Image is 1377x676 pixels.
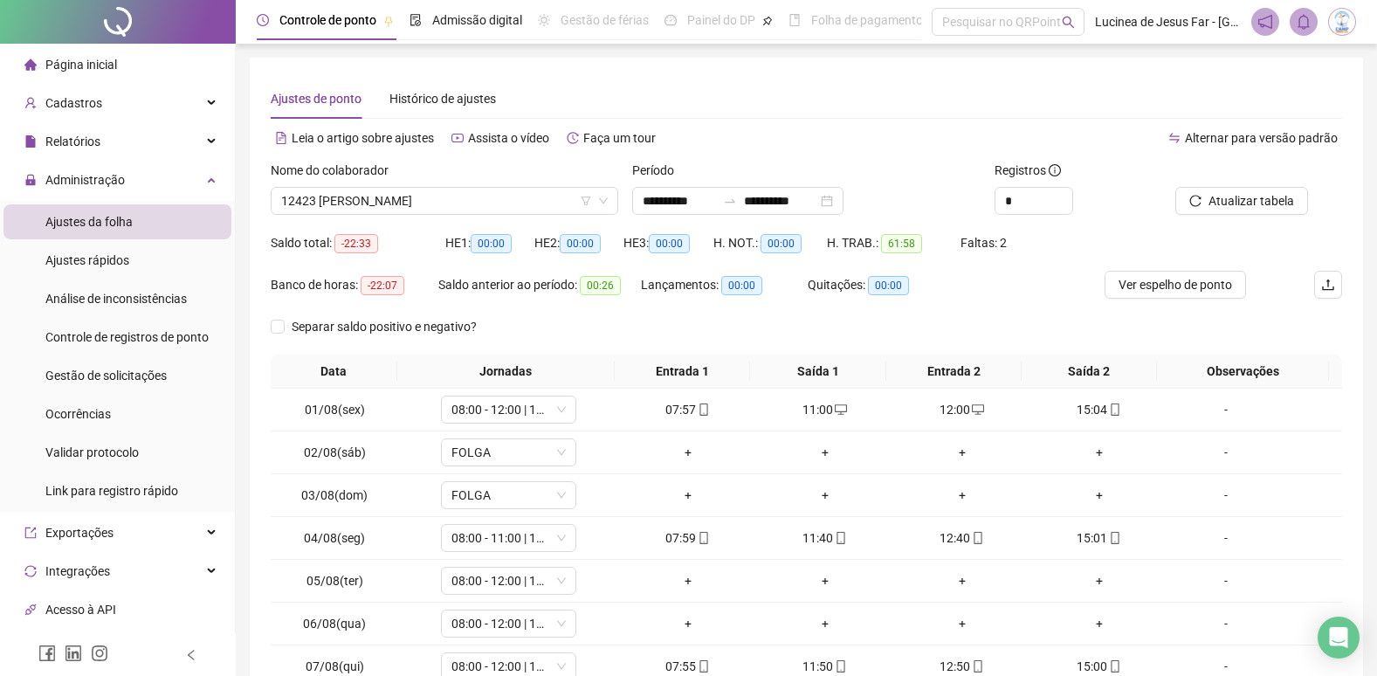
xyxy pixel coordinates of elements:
span: 08:00 - 12:00 | 13:00 - 15:00 [451,397,566,423]
th: Saída 1 [750,355,885,389]
span: down [556,404,567,415]
div: 07:57 [626,400,749,419]
span: Separar saldo positivo e negativo? [285,317,484,336]
div: + [1037,571,1160,590]
span: 03/08(dom) [301,488,368,502]
span: down [556,490,567,500]
span: desktop [833,404,847,416]
span: down [556,447,567,458]
span: Ocorrências [45,407,111,421]
div: - [1174,486,1277,505]
span: Link para registro rápido [45,484,178,498]
span: 00:00 [721,276,762,295]
button: Ver espelho de ponto [1105,271,1246,299]
div: HE 2: [534,233,623,253]
span: mobile [1107,660,1121,673]
span: Controle de ponto [279,13,376,27]
div: HE 1: [445,233,534,253]
span: Gestão de férias [561,13,649,27]
div: Open Intercom Messenger [1318,617,1360,659]
span: down [556,576,567,586]
div: H. TRAB.: [827,233,960,253]
div: + [626,486,749,505]
th: Entrada 1 [615,355,750,389]
div: - [1174,614,1277,633]
span: upload [1321,278,1335,292]
span: 12423 JULIANA OLIVEIRA DO NASCIMENTO [281,188,608,214]
span: 08:00 - 12:00 | 13:00 - 15:00 [451,610,566,637]
th: Observações [1157,355,1329,389]
span: clock-circle [257,14,269,26]
div: Lançamentos: [641,275,809,295]
span: Observações [1164,362,1322,381]
span: search [1062,16,1075,29]
span: file-done [410,14,422,26]
div: + [900,614,1023,633]
div: + [626,571,749,590]
span: Ajustes rápidos [45,253,129,267]
div: 12:00 [900,400,1023,419]
img: 83834 [1329,9,1355,35]
span: pushpin [762,16,773,26]
span: 08:00 - 12:00 | 13:00 - 15:00 [451,568,566,594]
div: 11:40 [763,528,886,548]
div: 12:50 [900,657,1023,676]
label: Período [632,161,685,180]
span: down [556,533,567,543]
span: Acesso à API [45,603,116,617]
div: + [626,614,749,633]
span: bell [1296,14,1312,30]
span: info-circle [1049,164,1061,176]
span: 05/08(ter) [306,574,363,588]
div: 07:55 [626,657,749,676]
span: FOLGA [451,439,566,466]
span: instagram [91,645,108,662]
div: + [763,571,886,590]
div: Quitações: [808,275,941,295]
div: Banco de horas: [271,275,438,295]
span: Admissão digital [432,13,522,27]
span: Ajustes da folha [45,215,133,229]
span: Ver espelho de ponto [1119,275,1232,294]
div: + [763,614,886,633]
span: Faça um tour [583,131,656,145]
div: 07:59 [626,528,749,548]
div: + [763,443,886,462]
div: + [900,443,1023,462]
span: linkedin [65,645,82,662]
span: 00:00 [560,234,601,253]
span: Alternar para versão padrão [1185,131,1338,145]
span: filter [581,196,591,206]
div: 15:00 [1037,657,1160,676]
span: Integrações [45,564,110,578]
span: mobile [1107,532,1121,544]
div: H. NOT.: [713,233,827,253]
th: Entrada 2 [886,355,1022,389]
span: 00:00 [649,234,690,253]
span: notification [1257,14,1273,30]
button: Atualizar tabela [1175,187,1308,215]
span: 61:58 [881,234,922,253]
span: to [723,194,737,208]
div: - [1174,400,1277,419]
span: -22:33 [334,234,378,253]
span: Controle de registros de ponto [45,330,209,344]
span: 00:00 [471,234,512,253]
span: 00:00 [761,234,802,253]
span: mobile [1107,404,1121,416]
span: export [24,527,37,539]
span: desktop [970,404,984,416]
span: 00:00 [868,276,909,295]
span: down [556,618,567,629]
div: + [1037,614,1160,633]
span: Faltas: 2 [960,236,1007,250]
div: 11:00 [763,400,886,419]
span: mobile [696,532,710,544]
span: api [24,604,37,616]
div: 11:50 [763,657,886,676]
div: - [1174,571,1277,590]
div: + [763,486,886,505]
span: Relatórios [45,135,100,148]
span: Validar protocolo [45,445,139,459]
div: Histórico de ajustes [389,89,496,108]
